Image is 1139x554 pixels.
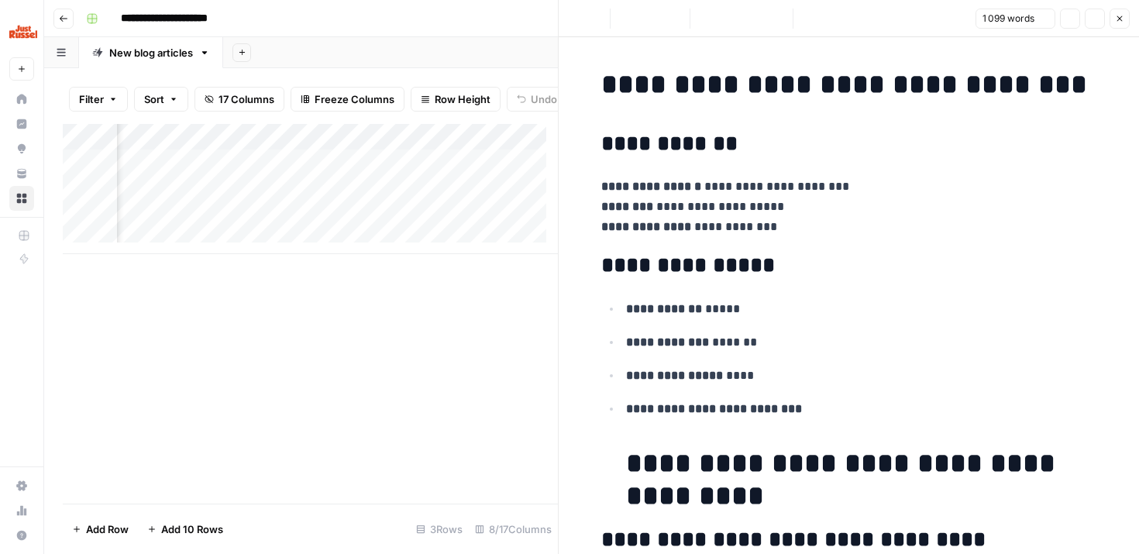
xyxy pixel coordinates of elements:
button: Workspace: Just Russel [9,12,34,51]
button: Row Height [411,87,501,112]
a: New blog articles [79,37,223,68]
a: Your Data [9,161,34,186]
span: Sort [144,91,164,107]
button: Help + Support [9,523,34,548]
span: Freeze Columns [315,91,394,107]
span: Row Height [435,91,490,107]
button: Sort [134,87,188,112]
a: Usage [9,498,34,523]
span: Undo [531,91,557,107]
span: 17 Columns [219,91,274,107]
button: Freeze Columns [291,87,404,112]
span: Filter [79,91,104,107]
a: Insights [9,112,34,136]
a: Opportunities [9,136,34,161]
div: New blog articles [109,45,193,60]
a: Browse [9,186,34,211]
div: 3 Rows [410,517,469,542]
a: Settings [9,473,34,498]
button: Filter [69,87,128,112]
button: Add Row [63,517,138,542]
img: Just Russel Logo [9,18,37,46]
a: Home [9,87,34,112]
span: Add 10 Rows [161,521,223,537]
button: 17 Columns [194,87,284,112]
span: 1 099 words [982,12,1034,26]
button: Undo [507,87,567,112]
div: 8/17 Columns [469,517,558,542]
span: Add Row [86,521,129,537]
button: Add 10 Rows [138,517,232,542]
button: 1 099 words [976,9,1055,29]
